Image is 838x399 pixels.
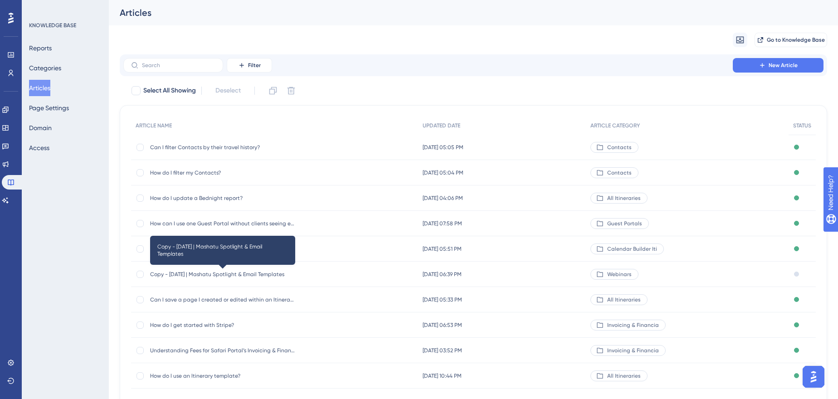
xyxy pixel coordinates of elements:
span: How do I update a Bednight report? [150,195,295,202]
div: Articles [120,6,804,19]
button: Categories [29,60,61,76]
span: Go to Knowledge Base [767,36,825,44]
iframe: UserGuiding AI Assistant Launcher [800,363,827,390]
span: [DATE] 05:33 PM [423,296,462,303]
span: [DATE] 05:04 PM [423,169,463,176]
span: [DATE] 05:05 PM [423,144,463,151]
span: All Itineraries [607,195,641,202]
button: Articles [29,80,50,96]
span: Calendar Builder Iti [607,245,657,253]
span: Copy - [DATE] | Mashatu Spotlight & Email Templates [157,243,288,258]
span: Invoicing & Financia [607,321,659,329]
span: How do I get started with Stripe? [150,321,295,329]
span: Filter [248,62,261,69]
input: Search [142,62,215,68]
span: [DATE] 05:51 PM [423,245,462,253]
button: Domain [29,120,52,136]
span: STATUS [793,122,811,129]
div: KNOWLEDGE BASE [29,22,76,29]
span: [DATE] 03:52 PM [423,347,462,354]
span: ARTICLE NAME [136,122,172,129]
span: How do I filter my Contacts? [150,169,295,176]
button: Reports [29,40,52,56]
span: [DATE] 10:44 PM [423,372,462,380]
button: Deselect [207,83,249,99]
span: Invoicing & Financia [607,347,659,354]
span: [DATE] 04:06 PM [423,195,463,202]
button: Access [29,140,49,156]
span: Guest Portals [607,220,642,227]
span: [DATE] 07:58 PM [423,220,462,227]
span: Deselect [215,85,241,96]
span: [DATE] 06:39 PM [423,271,462,278]
span: Copy - [DATE] | Mashatu Spotlight & Email Templates [150,271,295,278]
span: How can I use one Guest Portal without clients seeing each other’s info? [150,220,295,227]
span: Can I save a page I created or edited within an Itinerary to my Content Library so I can reuse it... [150,296,295,303]
button: Go to Knowledge Base [755,33,827,47]
span: Need Help? [21,2,57,13]
span: All Itineraries [607,372,641,380]
span: How do I use an Itinerary template? [150,372,295,380]
span: Contacts [607,144,632,151]
span: All Itineraries [607,296,641,303]
span: Can I filter Contacts by their travel history? [150,144,295,151]
span: Contacts [607,169,632,176]
span: Webinars [607,271,632,278]
span: Select All Showing [143,85,196,96]
button: Filter [227,58,272,73]
span: [DATE] 06:53 PM [423,321,462,329]
span: UPDATED DATE [423,122,460,129]
span: Understanding Fees for Safari Portal’s Invoicing & Financials Solution [150,347,295,354]
button: Page Settings [29,100,69,116]
span: ARTICLE CATEGORY [590,122,640,129]
button: New Article [733,58,823,73]
span: New Article [769,62,798,69]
